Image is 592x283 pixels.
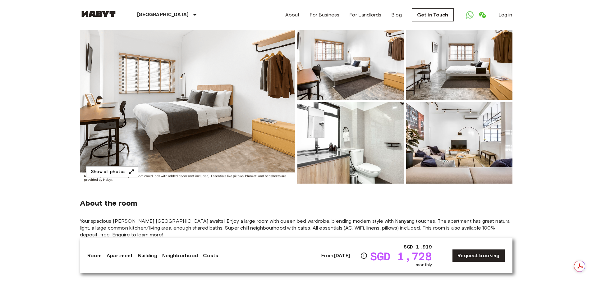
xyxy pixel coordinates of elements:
[406,102,512,184] img: Picture of unit SG-01-078-001-02
[297,102,404,184] img: Picture of unit SG-01-078-001-02
[310,11,339,19] a: For Business
[334,253,350,258] b: [DATE]
[297,18,404,100] img: Picture of unit SG-01-078-001-02
[80,18,295,184] img: Marketing picture of unit SG-01-078-001-02
[391,11,402,19] a: Blog
[80,199,512,208] span: About the room
[416,262,432,268] span: monthly
[476,9,489,21] a: Open WeChat
[412,8,454,21] a: Get in Touch
[452,249,505,262] a: Request booking
[360,252,368,259] svg: Check cost overview for full price breakdown. Please note that discounts apply to new joiners onl...
[137,11,189,19] p: [GEOGRAPHIC_DATA]
[87,252,102,259] a: Room
[406,18,512,100] img: Picture of unit SG-01-078-001-02
[370,251,432,262] span: SGD 1,728
[498,11,512,19] a: Log in
[404,243,432,251] span: SGD 1,919
[349,11,381,19] a: For Landlords
[203,252,218,259] a: Costs
[86,166,138,178] button: Show all photos
[285,11,300,19] a: About
[80,218,512,238] span: Your spacious [PERSON_NAME] [GEOGRAPHIC_DATA] awaits! Enjoy a large room with queen bed wardrobe,...
[321,252,350,259] span: From:
[107,252,133,259] a: Apartment
[162,252,198,259] a: Neighborhood
[80,11,117,17] img: Habyt
[138,252,157,259] a: Building
[464,9,476,21] a: Open WhatsApp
